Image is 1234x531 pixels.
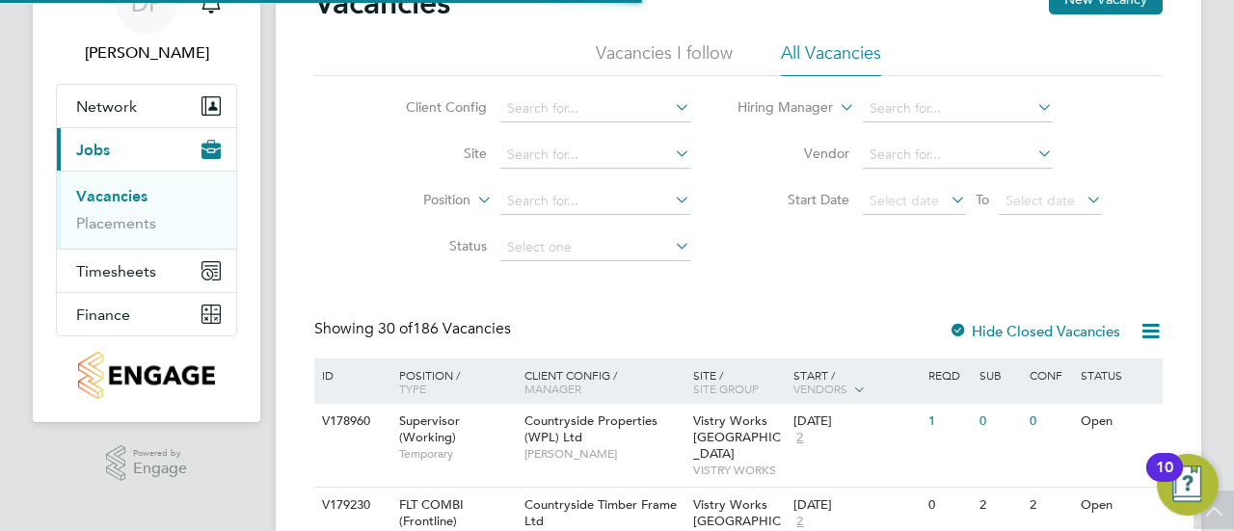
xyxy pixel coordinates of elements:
div: V178960 [317,404,385,439]
span: Engage [133,461,187,477]
img: countryside-properties-logo-retina.png [78,352,214,399]
a: Powered byEngage [106,445,188,482]
label: Status [376,237,487,254]
div: Conf [1025,358,1075,391]
div: Site / [688,358,790,405]
div: Position / [385,358,520,405]
input: Search for... [500,95,690,122]
span: Manager [524,381,581,396]
button: Network [57,85,236,127]
div: 0 [924,488,974,523]
label: Hide Closed Vacancies [949,322,1120,340]
input: Search for... [500,188,690,215]
label: Client Config [376,98,487,116]
span: Countryside Timber Frame Ltd [524,496,677,529]
div: 10 [1156,467,1173,492]
span: Finance [76,305,130,324]
label: Site [376,145,487,162]
span: Network [76,97,137,116]
a: Vacancies [76,187,148,205]
input: Search for... [863,95,1053,122]
span: Select date [1006,192,1075,209]
label: Position [360,191,470,210]
span: Jobs [76,141,110,159]
div: [DATE] [793,413,919,430]
span: Countryside Properties (WPL) Ltd [524,412,657,445]
button: Timesheets [57,250,236,292]
button: Finance [57,293,236,335]
input: Search for... [863,142,1053,169]
a: Placements [76,214,156,232]
div: Reqd [924,358,974,391]
div: Sub [975,358,1025,391]
span: 186 Vacancies [378,319,511,338]
li: All Vacancies [781,41,881,76]
div: Jobs [57,171,236,249]
button: Jobs [57,128,236,171]
span: Vendors [793,381,847,396]
span: Vistry Works [GEOGRAPHIC_DATA] [693,412,781,462]
label: Start Date [738,191,849,208]
input: Search for... [500,142,690,169]
span: Timesheets [76,262,156,280]
div: Status [1076,358,1160,391]
div: 0 [1025,404,1075,439]
div: Client Config / [520,358,688,405]
span: Type [399,381,426,396]
div: [DATE] [793,497,919,514]
span: To [970,187,995,212]
div: Showing [314,319,515,339]
button: Open Resource Center, 10 new notifications [1157,454,1219,516]
span: 30 of [378,319,413,338]
div: Open [1076,488,1160,523]
input: Select one [500,234,690,261]
span: Supervisor (Working) [399,412,460,445]
label: Vendor [738,145,849,162]
span: Powered by [133,445,187,462]
span: Select date [870,192,939,209]
div: 0 [975,404,1025,439]
span: VISTRY WORKS [693,463,785,478]
div: V179230 [317,488,385,523]
span: 2 [793,514,806,530]
div: 2 [1025,488,1075,523]
span: FLT COMBI (Frontline) [399,496,464,529]
div: 2 [975,488,1025,523]
span: Temporary [399,446,515,462]
label: Hiring Manager [722,98,833,118]
li: Vacancies I follow [596,41,733,76]
div: Open [1076,404,1160,439]
div: ID [317,358,385,391]
span: Daniel Packer [56,41,237,65]
div: Start / [789,358,924,407]
span: Site Group [693,381,759,396]
a: Go to home page [56,352,237,399]
span: 2 [793,430,806,446]
div: 1 [924,404,974,439]
span: [PERSON_NAME] [524,446,684,462]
